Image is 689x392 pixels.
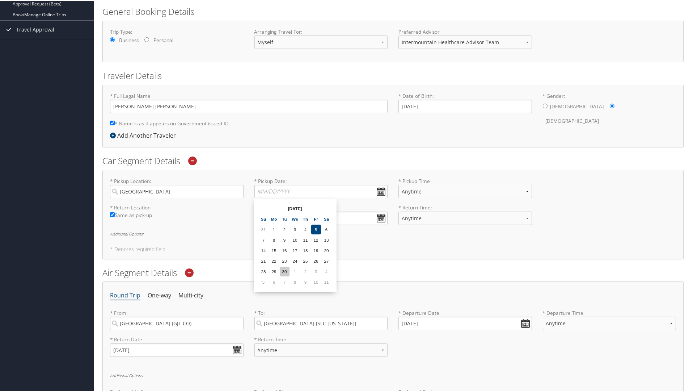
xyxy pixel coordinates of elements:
[322,266,331,276] td: 4
[290,266,300,276] td: 1
[110,246,676,251] h5: * Denotes required field
[398,316,532,329] input: MM/DD/YYYY
[259,224,269,234] td: 31
[550,99,604,113] label: [DEMOGRAPHIC_DATA]
[110,120,115,125] input: * Name is as it appears on Government issued ID.
[254,335,388,342] label: * Return Time
[259,255,269,265] td: 21
[269,266,279,276] td: 29
[110,231,676,235] h6: Additional Options:
[301,245,310,255] td: 18
[110,212,115,216] input: Same as pick-up
[259,266,269,276] td: 28
[311,245,321,255] td: 19
[543,316,676,329] select: * Departure Time
[398,309,532,316] label: * Departure Date
[102,266,684,278] h2: Air Segment Details
[290,245,300,255] td: 17
[110,316,244,329] input: City or Airport Code
[290,224,300,234] td: 3
[398,203,532,230] label: * Return Time:
[110,373,676,377] h6: Additional Options:
[311,224,321,234] td: 5
[110,28,244,35] label: Trip Type:
[259,276,269,286] td: 5
[398,211,532,224] select: * Return Time:
[322,245,331,255] td: 20
[148,288,171,301] li: One-way
[280,276,289,286] td: 7
[110,211,244,222] label: Same as pick-up
[269,255,279,265] td: 22
[110,309,244,329] label: * From:
[110,92,388,112] label: * Full Legal Name
[543,103,548,108] input: * Gender:[DEMOGRAPHIC_DATA][DEMOGRAPHIC_DATA]
[322,255,331,265] td: 27
[543,92,676,128] label: * Gender:
[546,113,599,127] label: [DEMOGRAPHIC_DATA]
[269,213,279,223] th: Mo
[322,234,331,244] td: 13
[110,335,244,342] label: * Return Date
[102,5,684,17] h2: General Booking Details
[322,224,331,234] td: 6
[178,288,203,301] li: Multi-city
[269,245,279,255] td: 15
[254,28,388,35] label: Arranging Travel For:
[290,255,300,265] td: 24
[254,316,388,329] input: City or Airport Code
[311,255,321,265] td: 26
[110,99,388,112] input: * Full Legal Name
[254,309,388,329] label: * To:
[269,276,279,286] td: 6
[543,309,676,335] label: * Departure Time
[16,20,54,38] span: Travel Approval
[110,288,140,301] li: Round Trip
[254,177,388,197] label: * Pickup Date:
[311,266,321,276] td: 3
[269,224,279,234] td: 1
[301,234,310,244] td: 11
[259,245,269,255] td: 14
[290,213,300,223] th: We
[301,224,310,234] td: 4
[398,99,532,112] input: * Date of Birth:
[102,154,684,166] h2: Car Segment Details
[153,36,173,43] label: Personal
[110,116,230,129] label: * Name is as it appears on Government issued ID.
[259,234,269,244] td: 7
[110,177,244,197] label: * Pickup Location:
[610,103,614,108] input: * Gender:[DEMOGRAPHIC_DATA][DEMOGRAPHIC_DATA]
[301,255,310,265] td: 25
[311,234,321,244] td: 12
[110,130,179,139] div: Add Another Traveler
[290,234,300,244] td: 10
[301,266,310,276] td: 2
[280,213,289,223] th: Tu
[269,203,321,213] th: [DATE]
[398,92,532,112] label: * Date of Birth:
[119,36,139,43] label: Business
[311,213,321,223] th: Fr
[280,255,289,265] td: 23
[110,203,244,210] label: * Return Location
[110,343,244,356] input: MM/DD/YYYY
[398,177,532,203] label: * Pickup Time
[280,266,289,276] td: 30
[254,184,388,197] input: * Pickup Date:
[311,276,321,286] td: 10
[398,28,532,35] label: Preferred Advisor
[259,213,269,223] th: Su
[322,213,331,223] th: Sa
[280,245,289,255] td: 16
[280,224,289,234] td: 2
[280,234,289,244] td: 9
[269,234,279,244] td: 8
[290,276,300,286] td: 8
[301,213,310,223] th: Th
[102,69,684,81] h2: Traveler Details
[398,184,532,197] select: * Pickup Time
[322,276,331,286] td: 11
[301,276,310,286] td: 9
